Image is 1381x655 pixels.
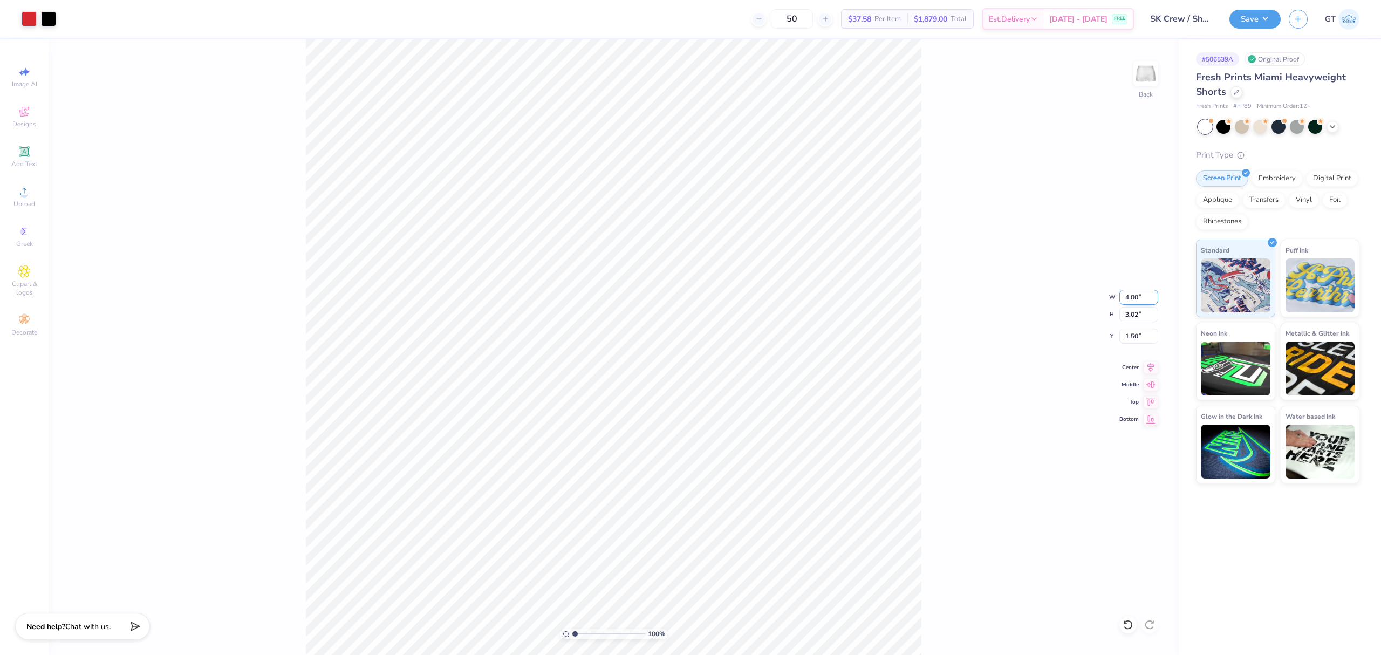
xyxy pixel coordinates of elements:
span: Decorate [11,328,37,337]
div: Applique [1196,192,1239,208]
button: Save [1229,10,1281,29]
div: Rhinestones [1196,214,1248,230]
img: Puff Ink [1286,258,1355,312]
span: Water based Ink [1286,411,1335,422]
span: Upload [13,200,35,208]
a: GT [1325,9,1359,30]
span: Bottom [1119,415,1139,423]
div: # 506539A [1196,52,1239,66]
span: Metallic & Glitter Ink [1286,327,1349,339]
span: Image AI [12,80,37,88]
span: Neon Ink [1201,327,1227,339]
span: Puff Ink [1286,244,1308,256]
span: Chat with us. [65,622,111,632]
img: Neon Ink [1201,342,1270,395]
span: Middle [1119,381,1139,388]
div: Back [1139,90,1153,99]
span: Standard [1201,244,1229,256]
span: [DATE] - [DATE] [1049,13,1107,25]
img: Standard [1201,258,1270,312]
img: Glow in the Dark Ink [1201,425,1270,479]
div: Print Type [1196,149,1359,161]
span: Top [1119,398,1139,406]
span: Fresh Prints [1196,102,1228,111]
span: Designs [12,120,36,128]
div: Screen Print [1196,170,1248,187]
span: # FP89 [1233,102,1252,111]
span: Greek [16,240,33,248]
img: Back [1135,63,1157,84]
span: FREE [1114,15,1125,23]
div: Foil [1322,192,1348,208]
span: Fresh Prints Miami Heavyweight Shorts [1196,71,1346,98]
div: Digital Print [1306,170,1358,187]
span: Total [951,13,967,25]
div: Transfers [1242,192,1286,208]
img: Water based Ink [1286,425,1355,479]
div: Original Proof [1245,52,1305,66]
img: Metallic & Glitter Ink [1286,342,1355,395]
span: Clipart & logos [5,279,43,297]
div: Embroidery [1252,170,1303,187]
span: $1,879.00 [914,13,947,25]
span: Glow in the Dark Ink [1201,411,1262,422]
input: Untitled Design [1142,8,1221,30]
div: Vinyl [1289,192,1319,208]
span: $37.58 [848,13,871,25]
span: GT [1325,13,1336,25]
span: Per Item [874,13,901,25]
span: 100 % [648,629,665,639]
strong: Need help? [26,622,65,632]
span: Add Text [11,160,37,168]
span: Minimum Order: 12 + [1257,102,1311,111]
img: Gil Tec [1338,9,1359,30]
span: Est. Delivery [989,13,1030,25]
span: Center [1119,364,1139,371]
input: – – [771,9,813,29]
